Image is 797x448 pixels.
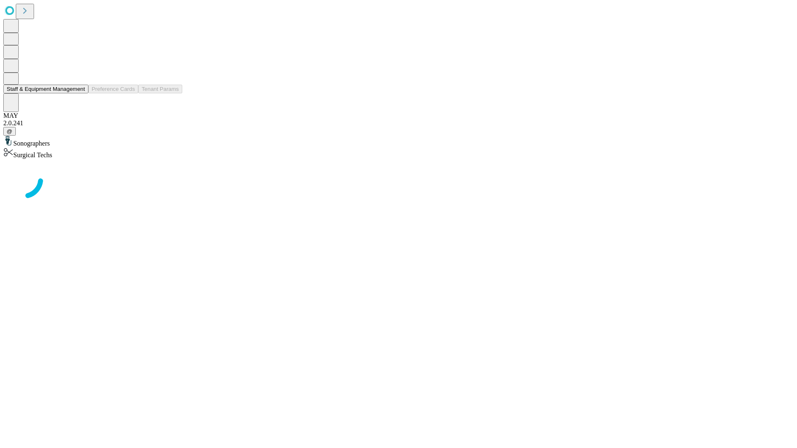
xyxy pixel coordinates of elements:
[3,119,794,127] div: 2.0.241
[3,147,794,159] div: Surgical Techs
[3,112,794,119] div: MAY
[138,85,182,93] button: Tenant Params
[3,85,88,93] button: Staff & Equipment Management
[88,85,138,93] button: Preference Cards
[3,127,16,136] button: @
[7,128,12,134] span: @
[3,136,794,147] div: Sonographers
